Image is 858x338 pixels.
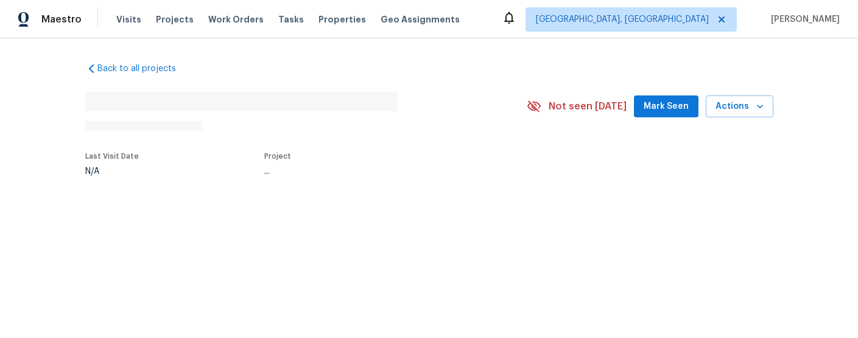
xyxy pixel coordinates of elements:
[549,100,627,112] span: Not seen [DATE]
[156,13,194,26] span: Projects
[85,167,139,176] div: N/A
[716,99,764,114] span: Actions
[85,153,139,160] span: Last Visit Date
[208,13,264,26] span: Work Orders
[85,63,202,75] a: Back to all projects
[766,13,840,26] span: [PERSON_NAME]
[536,13,709,26] span: [GEOGRAPHIC_DATA], [GEOGRAPHIC_DATA]
[41,13,82,26] span: Maestro
[381,13,460,26] span: Geo Assignments
[706,95,773,118] button: Actions
[264,153,291,160] span: Project
[278,15,304,24] span: Tasks
[634,95,698,118] button: Mark Seen
[264,167,498,176] div: ...
[318,13,366,26] span: Properties
[116,13,141,26] span: Visits
[644,99,689,114] span: Mark Seen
